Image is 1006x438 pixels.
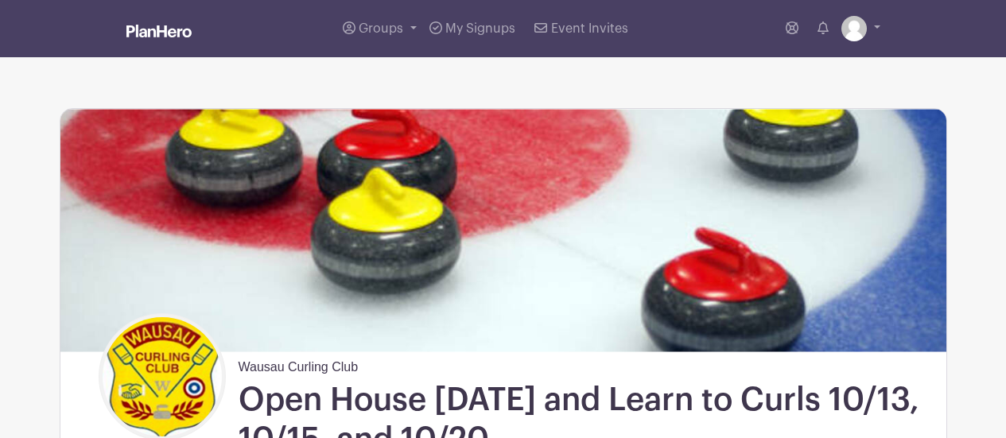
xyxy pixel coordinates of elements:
span: My Signups [445,22,515,35]
span: Groups [359,22,403,35]
img: default-ce2991bfa6775e67f084385cd625a349d9dcbb7a52a09fb2fda1e96e2d18dcdb.png [841,16,867,41]
img: WCC%20logo.png [103,317,222,436]
span: Wausau Curling Club [239,351,359,377]
img: logo_white-6c42ec7e38ccf1d336a20a19083b03d10ae64f83f12c07503d8b9e83406b4c7d.svg [126,25,192,37]
span: Event Invites [551,22,628,35]
img: curling%20house%20with%20rocks.jpg [60,109,946,351]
